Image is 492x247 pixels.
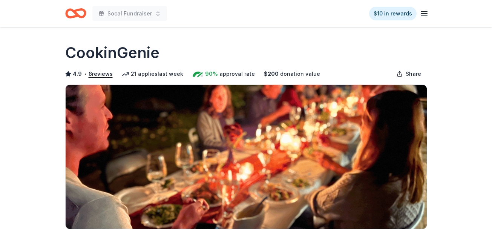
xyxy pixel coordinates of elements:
[205,69,218,78] span: 90%
[280,69,320,78] span: donation value
[65,42,159,63] h1: CookinGenie
[89,69,113,78] button: 8reviews
[219,69,255,78] span: approval rate
[369,7,417,20] a: $10 in rewards
[391,66,427,81] button: Share
[65,5,86,22] a: Home
[84,71,86,77] span: •
[264,69,279,78] span: $ 200
[92,6,167,21] button: Socal Fundraiser
[406,69,421,78] span: Share
[73,69,82,78] span: 4.9
[66,85,427,229] img: Image for CookinGenie
[107,9,152,18] span: Socal Fundraiser
[122,69,183,78] div: 21 applies last week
